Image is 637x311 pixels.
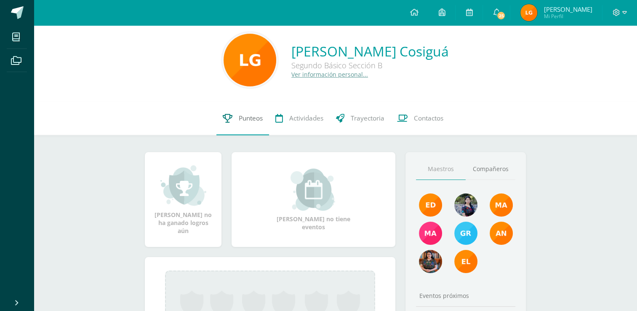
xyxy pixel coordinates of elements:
a: Contactos [391,102,450,135]
div: Segundo Básico Sección B [291,60,449,70]
span: [PERSON_NAME] [544,5,592,13]
a: Punteos [216,102,269,135]
img: event_small.png [291,169,336,211]
a: Trayectoria [330,102,391,135]
div: [PERSON_NAME] no ha ganado logros aún [153,164,213,235]
span: Actividades [289,114,323,123]
a: [PERSON_NAME] Cosiguá [291,42,449,60]
span: Punteos [239,114,263,123]
img: 96169a482c0de6f8e254ca41c8b0a7b1.png [419,250,442,273]
img: 7766054b1332a6085c7723d22614d631.png [419,222,442,245]
a: Ver información personal... [291,70,368,78]
img: b7ce7144501556953be3fc0a459761b8.png [454,222,477,245]
img: 80e17f11e74361ae1a4b69556076d84d.png [224,34,276,86]
span: Trayectoria [351,114,384,123]
img: f40e456500941b1b33f0807dd74ea5cf.png [419,193,442,217]
div: [PERSON_NAME] no tiene eventos [272,169,356,231]
a: Compañeros [466,158,515,180]
img: 9b17679b4520195df407efdfd7b84603.png [454,193,477,217]
img: achievement_small.png [160,164,206,206]
span: Contactos [414,114,443,123]
div: Eventos próximos [416,292,515,300]
img: 2f8de69bb4c8bfcc68be225f0ff17f53.png [454,250,477,273]
a: Maestros [416,158,466,180]
span: Mi Perfil [544,13,592,20]
img: 560278503d4ca08c21e9c7cd40ba0529.png [490,193,513,217]
span: 25 [496,11,506,20]
img: a348d660b2b29c2c864a8732de45c20a.png [490,222,513,245]
img: 2b07e7083290fa3d522a25deb24f4cca.png [520,4,537,21]
a: Actividades [269,102,330,135]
